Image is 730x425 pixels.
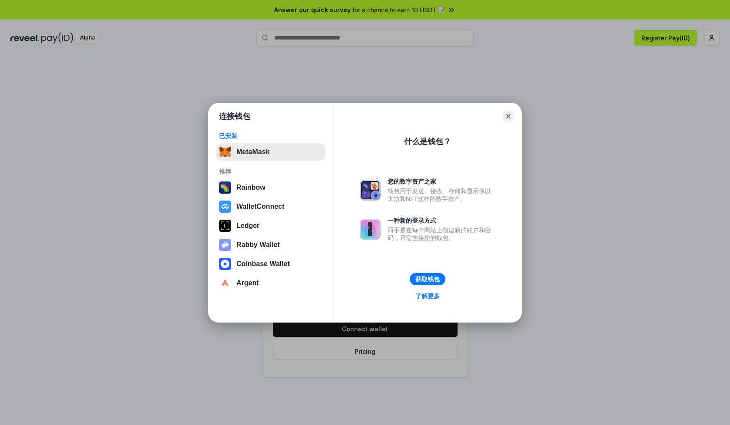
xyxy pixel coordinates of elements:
[216,274,325,292] button: Argent
[219,239,231,251] img: svg+xml,%3Csvg%20xmlns%3D%22http%3A%2F%2Fwww.w3.org%2F2000%2Fsvg%22%20fill%3D%22none%22%20viewBox...
[219,258,231,270] img: svg+xml,%3Csvg%20width%3D%2228%22%20height%3D%2228%22%20viewBox%3D%220%200%2028%2028%22%20fill%3D...
[219,111,250,122] h1: 连接钱包
[236,260,290,268] div: Coinbase Wallet
[415,292,440,300] div: 了解更多
[219,168,323,175] div: 推荐
[219,201,231,213] img: svg+xml,%3Csvg%20width%3D%2228%22%20height%3D%2228%22%20viewBox%3D%220%200%2028%2028%22%20fill%3D...
[236,241,280,249] div: Rabby Wallet
[388,217,495,224] div: 一种新的登录方式
[236,279,259,287] div: Argent
[388,226,495,242] div: 而不是在每个网站上创建新的账户和密码，只需连接您的钱包。
[388,187,495,203] div: 钱包用于发送、接收、存储和显示像以太坊和NFT这样的数字资产。
[360,180,381,201] img: svg+xml,%3Csvg%20xmlns%3D%22http%3A%2F%2Fwww.w3.org%2F2000%2Fsvg%22%20fill%3D%22none%22%20viewBox...
[219,220,231,232] img: svg+xml,%3Csvg%20xmlns%3D%22http%3A%2F%2Fwww.w3.org%2F2000%2Fsvg%22%20width%3D%2228%22%20height%3...
[360,219,381,240] img: svg+xml,%3Csvg%20xmlns%3D%22http%3A%2F%2Fwww.w3.org%2F2000%2Fsvg%22%20fill%3D%22none%22%20viewBox...
[219,277,231,289] img: svg+xml,%3Csvg%20width%3D%2228%22%20height%3D%2228%22%20viewBox%3D%220%200%2028%2028%22%20fill%3D...
[216,255,325,273] button: Coinbase Wallet
[219,181,231,194] img: svg+xml,%3Csvg%20width%3D%22120%22%20height%3D%22120%22%20viewBox%3D%220%200%20120%20120%22%20fil...
[219,132,323,140] div: 已安装
[216,217,325,234] button: Ledger
[236,222,259,230] div: Ledger
[216,198,325,215] button: WalletConnect
[236,184,265,191] div: Rainbow
[410,290,445,302] a: 了解更多
[219,146,231,158] img: svg+xml,%3Csvg%20fill%3D%22none%22%20height%3D%2233%22%20viewBox%3D%220%200%2035%2033%22%20width%...
[236,203,285,211] div: WalletConnect
[502,110,514,122] button: Close
[410,273,445,285] button: 获取钱包
[388,178,495,185] div: 您的数字资产之家
[404,136,451,147] div: 什么是钱包？
[216,143,325,161] button: MetaMask
[216,236,325,254] button: Rabby Wallet
[415,275,440,283] div: 获取钱包
[216,179,325,196] button: Rainbow
[236,148,269,156] div: MetaMask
